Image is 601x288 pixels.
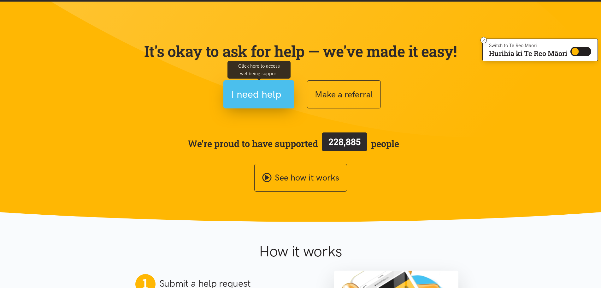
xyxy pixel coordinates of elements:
p: Switch to Te Reo Māori [489,44,567,47]
h1: How it works [197,242,404,260]
span: We’re proud to have supported people [188,131,399,156]
span: 228,885 [328,136,361,148]
a: See how it works [254,164,347,192]
button: Make a referral [307,80,381,108]
p: Hurihia ki Te Reo Māori [489,51,567,56]
button: I need help [223,80,294,108]
p: It's okay to ask for help — we've made it easy! [143,42,458,60]
div: Click here to access wellbeing support [227,61,291,78]
a: 228,885 [318,131,371,156]
span: I need help [231,86,281,102]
